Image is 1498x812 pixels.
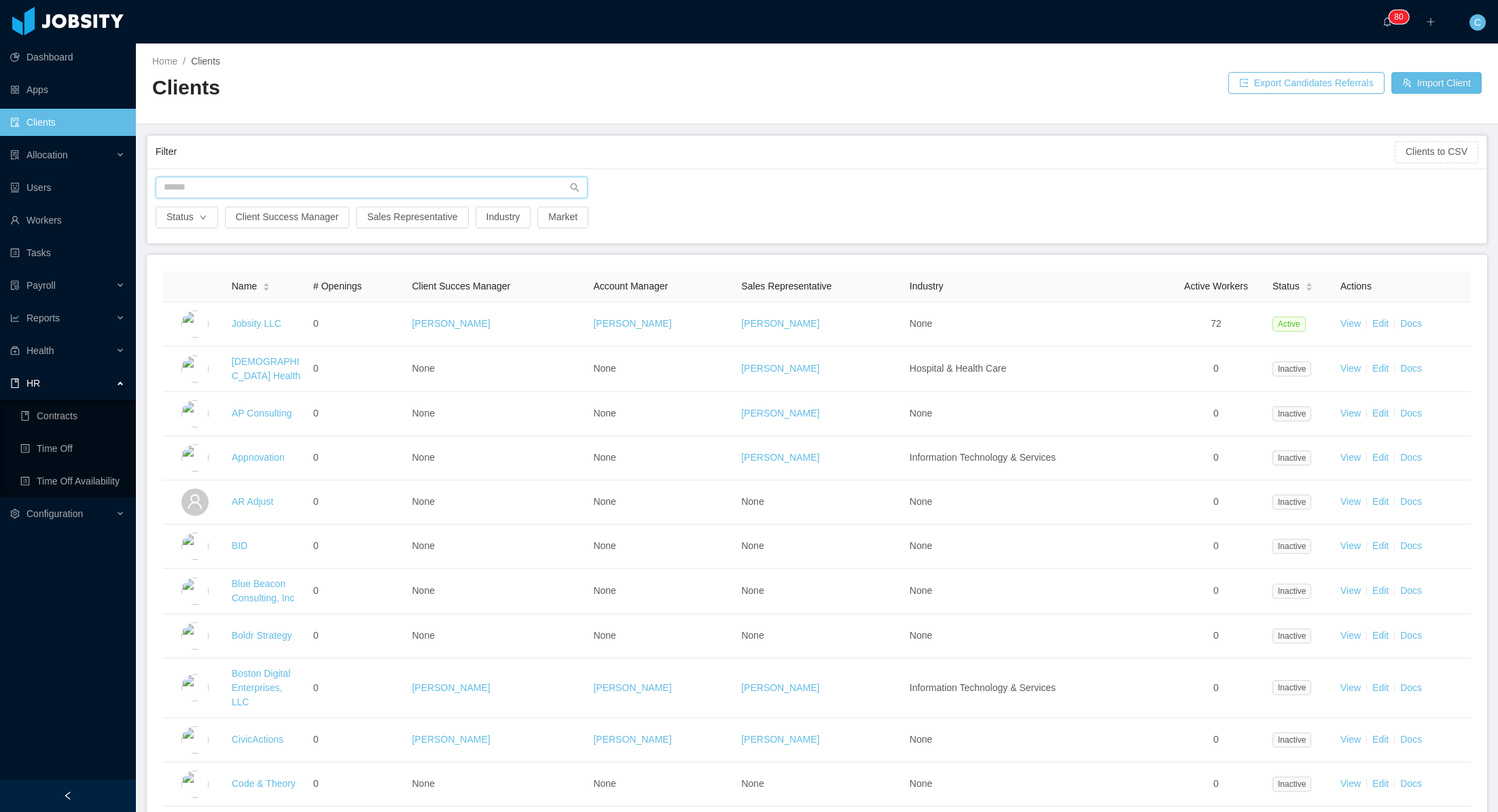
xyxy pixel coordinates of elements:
span: None [910,318,932,329]
a: icon: auditClients [10,109,125,136]
img: 6a8e90c0-fa44-11e7-aaa7-9da49113f530_5a5d50e77f870-400w.png [181,355,209,383]
span: Information Technology & Services [910,682,1056,693]
a: Code & Theory [232,778,296,789]
span: None [910,734,932,745]
span: / [183,56,185,67]
button: Market [537,207,588,228]
button: Statusicon: down [156,207,218,228]
span: Reports [26,313,60,323]
span: Configuration [26,508,83,519]
td: 0 [308,762,406,807]
a: Jobsity LLC [232,318,281,329]
img: 6a95fc60-fa44-11e7-a61b-55864beb7c96_5a5d513336692-400w.png [181,400,209,427]
span: Inactive [1272,584,1311,599]
td: 0 [1165,392,1267,436]
span: Health [26,345,54,356]
a: View [1340,778,1361,789]
span: Active [1272,317,1306,332]
span: Active Workers [1184,281,1248,292]
a: Docs [1400,318,1422,329]
img: 6a98c4f0-fa44-11e7-92f0-8dd2fe54cc72_5a5e2f7bcfdbd-400w.png [181,533,209,560]
span: None [741,496,764,507]
td: 0 [308,436,406,480]
td: 0 [1165,525,1267,569]
span: Inactive [1272,629,1311,643]
img: 6a99a840-fa44-11e7-acf7-a12beca8be8a_5a5d51fe797d3-400w.png [181,578,209,605]
a: BID [232,540,247,551]
i: icon: book [10,378,20,388]
a: Docs [1400,496,1422,507]
i: icon: medicine-box [10,346,20,355]
td: 72 [1165,302,1267,347]
div: Sort [262,281,270,290]
a: Docs [1400,734,1422,745]
span: None [593,496,616,507]
a: View [1340,682,1361,693]
div: Sort [1305,281,1313,290]
button: icon: exportExport Candidates Referrals [1228,72,1385,94]
i: icon: caret-up [1305,281,1313,285]
span: C [1474,14,1481,31]
a: Docs [1400,585,1422,596]
a: [PERSON_NAME] [741,734,819,745]
p: 0 [1399,10,1404,24]
span: Clients [191,56,220,67]
a: Docs [1400,630,1422,641]
span: None [412,496,434,507]
a: View [1340,363,1361,374]
span: Payroll [26,280,56,291]
span: None [593,778,616,789]
a: Docs [1400,682,1422,693]
a: View [1340,318,1361,329]
a: [PERSON_NAME] [741,408,819,419]
span: None [412,630,434,641]
a: View [1340,630,1361,641]
span: None [593,630,616,641]
a: [PERSON_NAME] [593,734,671,745]
i: icon: bell [1383,17,1392,27]
span: Inactive [1272,680,1311,695]
a: icon: appstoreApps [10,76,125,103]
span: Name [232,279,257,294]
a: icon: userWorkers [10,207,125,234]
a: icon: pie-chartDashboard [10,43,125,71]
span: Hospital & Health Care [910,363,1006,374]
a: [PERSON_NAME] [741,452,819,463]
span: None [910,778,932,789]
a: View [1340,540,1361,551]
a: icon: profileTasks [10,239,125,266]
a: View [1340,452,1361,463]
img: 6a9a9300-fa44-11e7-85a6-757826c614fb_5acd233e7abdd-400w.jpeg [181,622,209,650]
img: 6a9d7900-fa44-11e7-ad7f-43d9505c6423_5a5d4dde46755-400w.jpeg [181,771,209,798]
img: dc41d540-fa30-11e7-b498-73b80f01daf1_657caab8ac997-400w.png [181,311,209,338]
span: Sales Representative [741,281,832,292]
a: Edit [1372,630,1389,641]
i: icon: solution [10,150,20,160]
i: icon: caret-down [1305,286,1313,290]
a: icon: profileTime Off [20,435,125,462]
a: AR Adjust [232,496,273,507]
span: None [910,585,932,596]
td: 0 [308,347,406,392]
a: Docs [1400,363,1422,374]
img: 6a9b93c0-fa44-11e7-a0ff-e192332886ff_64d117bc70140-400w.png [181,674,209,701]
span: HR [26,378,40,389]
span: Inactive [1272,451,1311,465]
td: 0 [1165,480,1267,525]
a: Blue Beacon Consulting, Inc [232,578,295,603]
a: Docs [1400,408,1422,419]
span: Inactive [1272,732,1311,747]
span: None [741,778,764,789]
td: 0 [1165,762,1267,807]
td: 0 [1165,347,1267,392]
span: Information Technology & Services [910,452,1056,463]
span: Inactive [1272,495,1311,510]
button: icon: usergroup-addImport Client [1391,72,1482,94]
span: None [910,540,932,551]
a: [PERSON_NAME] [741,363,819,374]
span: None [593,363,616,374]
img: 6a96eda0-fa44-11e7-9f69-c143066b1c39_5a5d5161a4f93-400w.png [181,444,209,472]
span: # Openings [313,281,362,292]
a: AP Consulting [232,408,291,419]
a: CivicActions [232,734,283,745]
